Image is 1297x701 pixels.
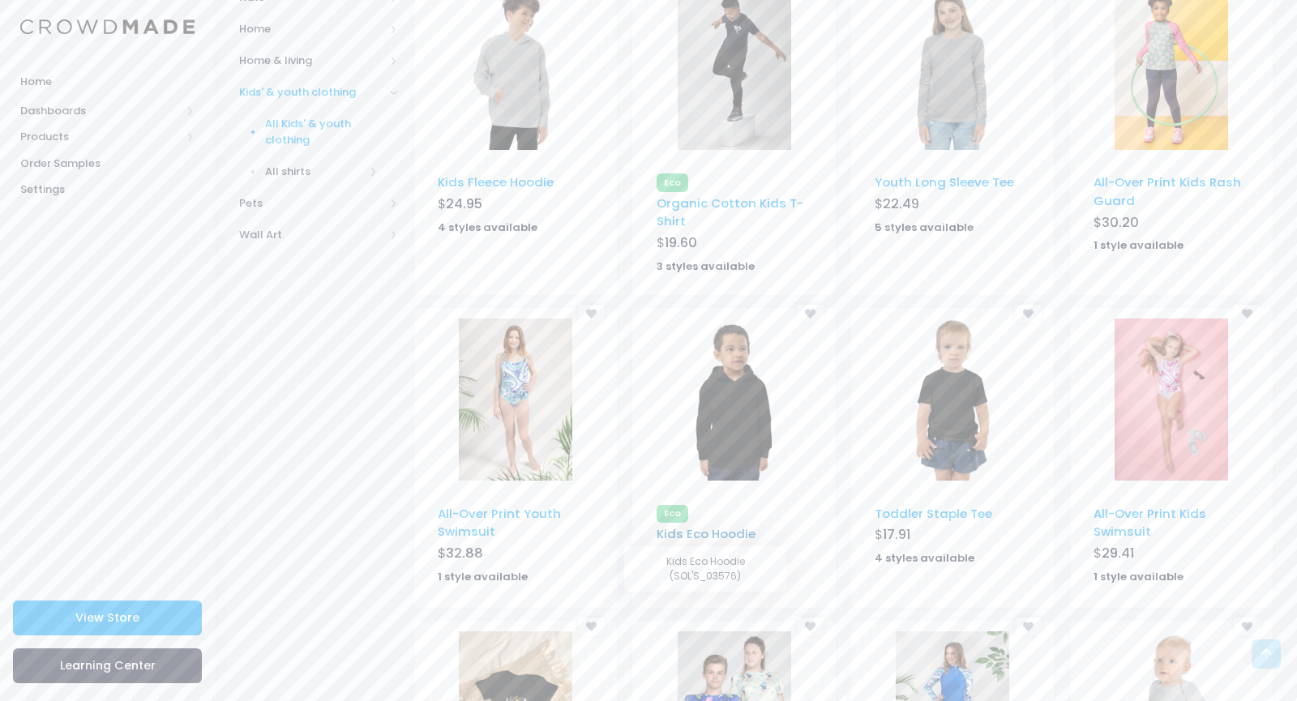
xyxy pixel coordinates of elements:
span: Home [20,74,195,90]
div: $ [438,544,593,566]
a: All Kids' & youth clothing [218,109,398,156]
span: 32.88 [446,544,483,562]
div: $ [438,194,593,217]
strong: 5 styles available [875,220,974,235]
div: $ [875,525,1030,548]
span: Products [20,129,181,145]
strong: 4 styles available [875,550,974,566]
span: Home [239,21,384,37]
span: 30.20 [1102,213,1139,232]
span: All Kids' & youth clothing [265,116,379,147]
a: All-Over Print Youth Swimsuit [438,505,561,540]
strong: 1 style available [1094,569,1184,584]
span: Pets [239,195,384,212]
strong: 1 style available [438,569,528,584]
div: Kids Eco Hoodie (SOL'S_03576) [624,546,786,592]
span: 22.49 [883,194,919,213]
a: Learning Center [13,648,202,683]
span: Eco [657,173,689,191]
span: Order Samples [20,156,195,172]
a: All-Over Print Kids Swimsuit [1094,505,1206,540]
div: $ [657,233,812,256]
div: $ [875,194,1030,217]
span: 19.60 [665,233,697,252]
span: All shirts [265,164,365,180]
a: View Store [13,601,202,635]
strong: 3 styles available [657,259,755,274]
span: 29.41 [1102,544,1134,562]
a: Kids Fleece Hoodie [438,173,554,190]
a: Organic Cotton Kids T-Shirt [657,194,803,229]
a: Kids Eco Hoodie [657,525,756,542]
a: All-Over Print Kids Rash Guard [1094,173,1241,208]
div: $ [1094,544,1249,566]
span: 17.91 [883,525,910,544]
a: Toddler Staple Tee [875,505,992,522]
strong: 4 styles available [438,220,537,235]
img: Logo [20,19,195,35]
span: Learning Center [60,657,156,673]
span: View Store [75,609,139,626]
span: 24.95 [446,194,482,213]
span: Kids' & youth clothing [239,84,384,100]
div: $ [1094,213,1249,236]
span: Wall Art [239,227,384,243]
a: Youth Long Sleeve Tee [875,173,1014,190]
span: Eco [657,505,689,523]
strong: 1 style available [1094,237,1184,253]
span: Home & living [239,53,384,69]
span: Dashboards [20,103,181,119]
span: Settings [20,182,195,198]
